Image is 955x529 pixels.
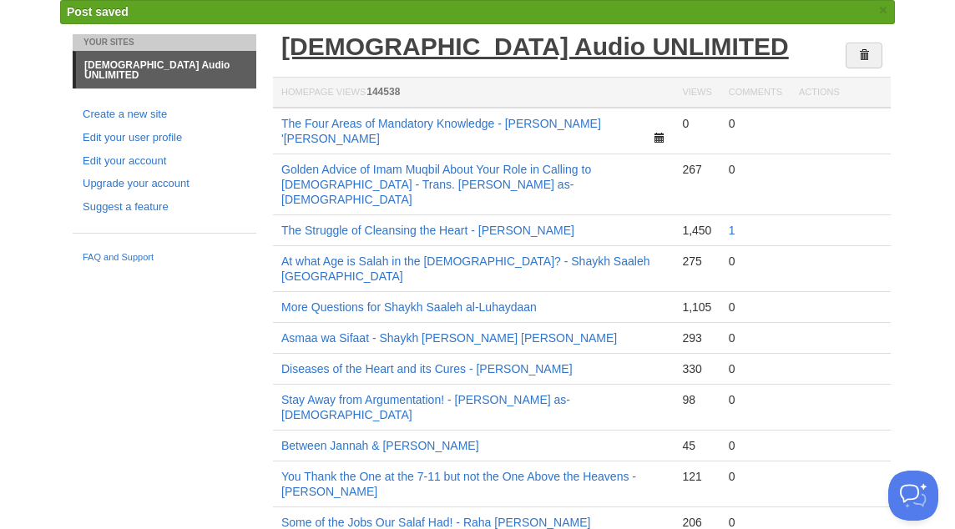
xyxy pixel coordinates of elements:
span: Post saved [67,5,129,18]
a: Stay Away from Argumentation! - [PERSON_NAME] as-[DEMOGRAPHIC_DATA] [281,393,570,421]
div: 0 [729,116,782,131]
div: 121 [682,469,711,484]
a: Suggest a feature [83,199,246,216]
a: Edit your user profile [83,129,246,147]
div: 0 [729,392,782,407]
a: Create a new site [83,106,246,123]
a: Golden Advice of Imam Muqbil About Your Role in Calling to [DEMOGRAPHIC_DATA] - Trans. [PERSON_NA... [281,163,591,206]
a: The Struggle of Cleansing the Heart - [PERSON_NAME] [281,224,574,237]
div: 98 [682,392,711,407]
a: FAQ and Support [83,250,246,265]
div: 1,450 [682,223,711,238]
th: Actions [791,78,891,108]
iframe: Help Scout Beacon - Open [888,471,938,521]
th: Homepage Views [273,78,674,108]
div: 0 [729,254,782,269]
a: More Questions for Shaykh Saaleh al-Luhaydaan [281,300,537,314]
a: You Thank the One at the 7-11 but not the One Above the Heavens - [PERSON_NAME] [281,470,636,498]
a: Diseases of the Heart and its Cures - [PERSON_NAME] [281,362,573,375]
div: 293 [682,330,711,345]
div: 0 [729,162,782,177]
a: Asmaa wa Sifaat - Shaykh [PERSON_NAME] [PERSON_NAME] [281,331,617,345]
div: 0 [729,330,782,345]
div: 275 [682,254,711,269]
div: 0 [729,300,782,315]
span: 144538 [366,86,400,98]
a: Upgrade your account [83,175,246,193]
th: Comments [720,78,791,108]
div: 0 [729,361,782,376]
div: 267 [682,162,711,177]
a: The Four Areas of Mandatory Knowledge - [PERSON_NAME] '[PERSON_NAME] [281,117,601,145]
a: At what Age is Salah in the [DEMOGRAPHIC_DATA]? - Shaykh Saaleh [GEOGRAPHIC_DATA] [281,254,649,283]
div: 0 [729,469,782,484]
div: 45 [682,438,711,453]
th: Views [674,78,720,108]
div: 330 [682,361,711,376]
div: 1,105 [682,300,711,315]
a: [DEMOGRAPHIC_DATA] Audio UNLIMITED [76,52,256,88]
a: Some of the Jobs Our Salaf Had! - Raha [PERSON_NAME] [281,516,590,529]
div: 0 [682,116,711,131]
a: 1 [729,224,735,237]
a: Edit your account [83,153,246,170]
a: Between Jannah & [PERSON_NAME] [281,439,479,452]
li: Your Sites [73,34,256,51]
div: 0 [729,438,782,453]
a: [DEMOGRAPHIC_DATA] Audio UNLIMITED [281,33,789,60]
